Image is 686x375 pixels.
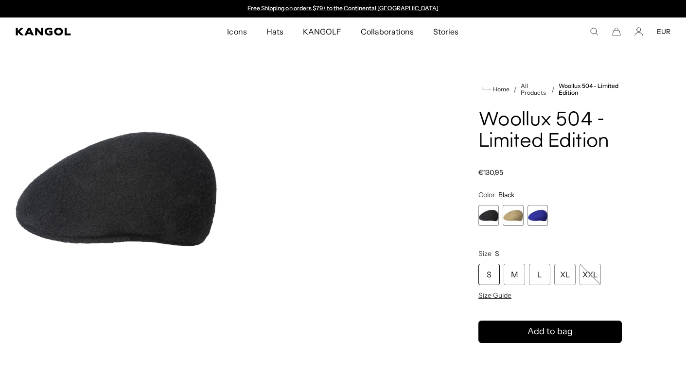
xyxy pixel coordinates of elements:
[478,205,499,226] label: Black
[243,5,443,13] div: 1 of 2
[498,190,514,199] span: Black
[351,17,423,46] a: Collaborations
[491,86,510,93] span: Home
[521,83,547,96] a: All Products
[243,5,443,13] div: Announcement
[547,84,555,95] li: /
[510,84,517,95] li: /
[504,264,525,285] div: M
[227,17,246,46] span: Icons
[266,17,283,46] span: Hats
[257,17,293,46] a: Hats
[423,17,468,46] a: Stories
[478,110,622,153] h1: Woollux 504 - Limited Edition
[612,27,621,36] button: Cart
[478,249,492,258] span: Size
[482,85,510,94] a: Home
[478,168,503,177] span: €130,95
[433,17,458,46] span: Stories
[528,325,573,338] span: Add to bag
[361,17,414,46] span: Collaborations
[503,205,524,226] div: 2 of 3
[554,264,576,285] div: XL
[478,83,622,96] nav: breadcrumbs
[293,17,351,46] a: KANGOLF
[657,27,670,36] button: EUR
[559,83,622,96] a: Woollux 504 - Limited Edition
[590,27,598,36] summary: Search here
[247,4,439,12] a: Free Shipping on orders $79+ to the Continental [GEOGRAPHIC_DATA]
[528,205,548,226] label: Ultramarine
[303,17,341,46] span: KANGOLF
[243,5,443,13] slideshow-component: Announcement bar
[16,63,217,314] img: color-black
[478,321,622,343] button: Add to bag
[217,17,256,46] a: Icons
[529,264,550,285] div: L
[580,264,601,285] div: XXL
[503,205,524,226] label: Camel
[634,27,643,36] a: Account
[16,28,150,35] a: Kangol
[478,291,511,300] span: Size Guide
[495,249,499,258] span: S
[478,205,499,226] div: 1 of 3
[478,190,495,199] span: Color
[528,205,548,226] div: 3 of 3
[16,63,422,314] product-gallery: Gallery Viewer
[478,264,500,285] div: S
